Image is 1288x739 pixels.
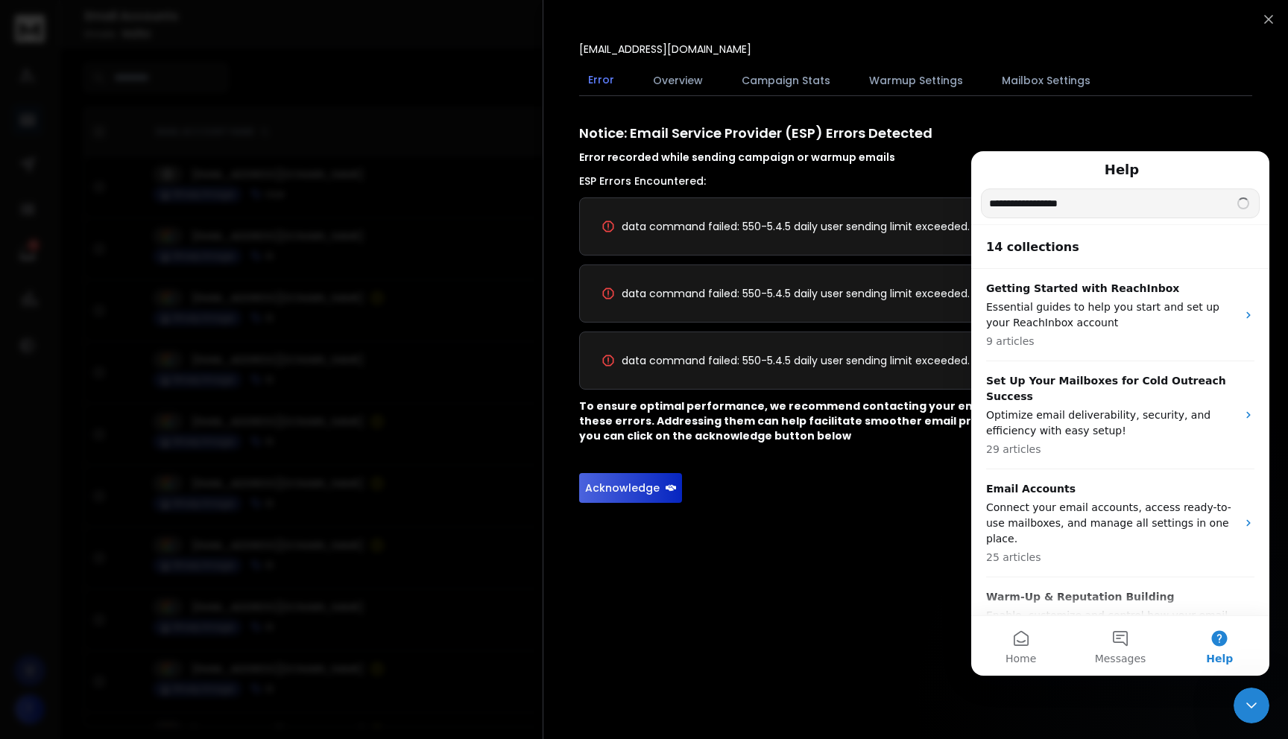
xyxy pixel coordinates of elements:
[579,63,623,98] button: Error
[644,64,712,97] button: Overview
[579,399,1252,443] p: To ensure optimal performance, we recommend contacting your email service provider to understand ...
[733,64,839,97] button: Campaign Stats
[579,150,1252,165] h4: Error recorded while sending campaign or warmup emails
[622,286,1050,301] span: data command failed: 550-5.4.5 daily user sending limit exceeded. for more information on gmail 5...
[579,473,682,503] button: Acknowledge
[860,64,972,97] button: Warmup Settings
[579,174,1252,188] h3: ESP Errors Encountered:
[579,42,751,57] p: [EMAIL_ADDRESS][DOMAIN_NAME]
[622,353,1050,368] span: data command failed: 550-5.4.5 daily user sending limit exceeded. for more information on gmail 5...
[993,64,1099,97] button: Mailbox Settings
[622,219,1050,234] span: data command failed: 550-5.4.5 daily user sending limit exceeded. for more information on gmail 5...
[579,123,1252,165] h1: Notice: Email Service Provider (ESP) Errors Detected
[1234,688,1269,723] iframe: Intercom live chat
[971,151,1269,676] iframe: To enrich screen reader interactions, please activate Accessibility in Grammarly extension settings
